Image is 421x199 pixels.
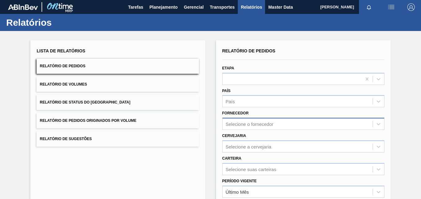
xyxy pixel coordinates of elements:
[407,3,415,11] img: Logout
[184,3,204,11] span: Gerencial
[222,48,276,53] span: Relatório de Pedidos
[37,48,85,53] span: Lista de Relatórios
[222,179,257,183] label: Período Vigente
[222,156,242,161] label: Carteira
[37,113,199,128] button: Relatório de Pedidos Originados por Volume
[226,122,273,127] div: Selecione o fornecedor
[388,3,395,11] img: userActions
[8,4,38,10] img: TNhmsLtSVTkK8tSr43FrP2fwEKptu5GPRR3wAAAABJRU5ErkJggg==
[241,3,262,11] span: Relatórios
[226,189,249,194] div: Último Mês
[210,3,235,11] span: Transportes
[6,19,116,26] h1: Relatórios
[149,3,178,11] span: Planejamento
[40,118,136,123] span: Relatório de Pedidos Originados por Volume
[222,66,234,70] label: Etapa
[37,77,199,92] button: Relatório de Volumes
[37,95,199,110] button: Relatório de Status do [GEOGRAPHIC_DATA]
[40,64,85,68] span: Relatório de Pedidos
[226,144,272,149] div: Selecione a cervejaria
[128,3,143,11] span: Tarefas
[40,100,130,104] span: Relatório de Status do [GEOGRAPHIC_DATA]
[222,134,246,138] label: Cervejaria
[40,82,87,86] span: Relatório de Volumes
[40,137,92,141] span: Relatório de Sugestões
[222,111,249,115] label: Fornecedor
[226,99,235,104] div: País
[268,3,293,11] span: Master Data
[37,131,199,147] button: Relatório de Sugestões
[37,59,199,74] button: Relatório de Pedidos
[222,89,231,93] label: País
[359,3,379,11] button: Notificações
[226,166,276,172] div: Selecione suas carteiras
